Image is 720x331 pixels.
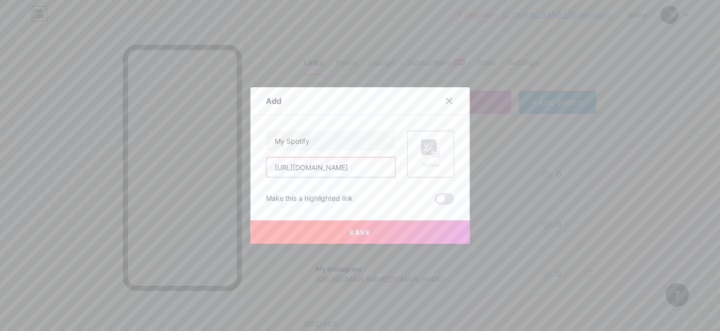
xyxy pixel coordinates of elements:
div: Add [266,95,282,107]
div: Picture [421,161,440,169]
button: Save [250,220,470,244]
div: Make this a highlighted link [266,193,353,205]
input: URL [266,157,395,177]
input: Title [266,131,395,151]
span: Save [349,228,371,236]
